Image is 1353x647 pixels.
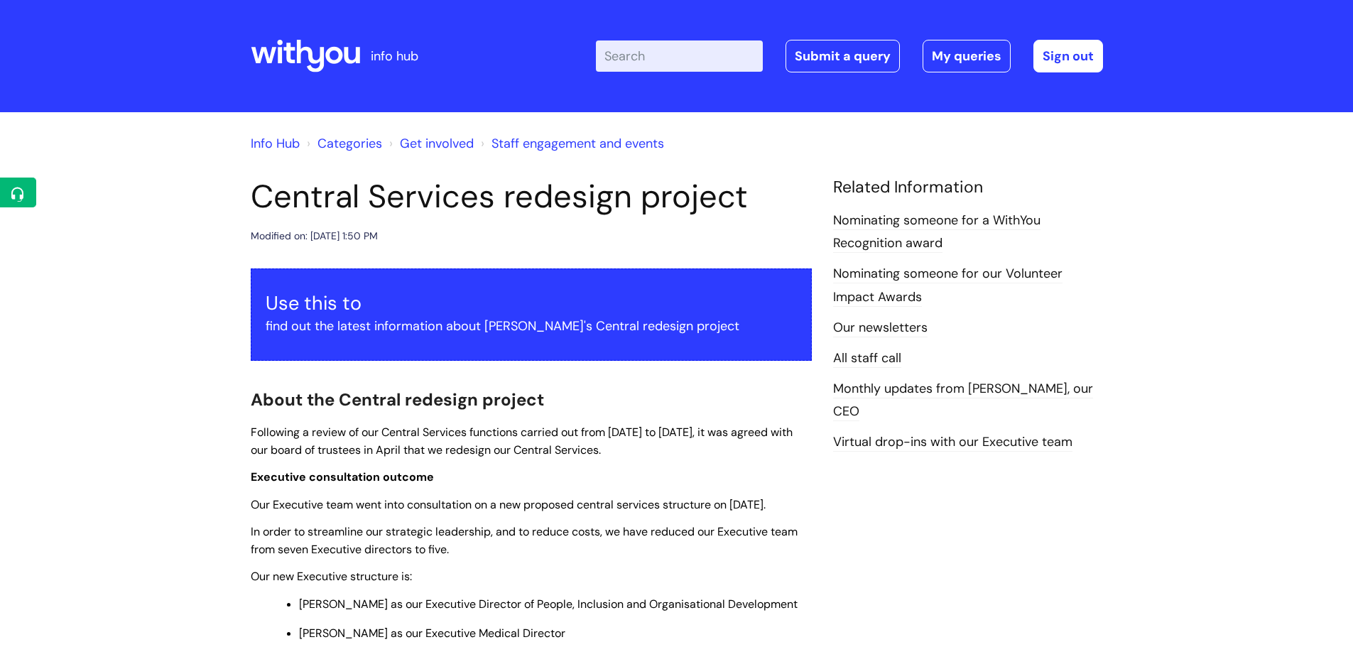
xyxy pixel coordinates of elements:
li: Staff engagement and events [477,132,664,155]
span: Following a review of our Central Services functions carried out from [DATE] to [DATE], it was ag... [251,425,793,457]
a: Virtual drop-ins with our Executive team [833,433,1072,452]
a: Nominating someone for a WithYou Recognition award [833,212,1040,253]
span: Our Executive team went into consultation on a new proposed central services structure on [DATE]. [251,497,766,512]
h1: Central Services redesign project [251,178,812,216]
a: Categories [317,135,382,152]
li: Solution home [303,132,382,155]
span: Executive consultation outcome [251,469,434,484]
a: Get involved [400,135,474,152]
h3: Use this to [266,292,797,315]
a: Info Hub [251,135,300,152]
a: Staff engagement and events [491,135,664,152]
li: Get involved [386,132,474,155]
a: Submit a query [786,40,900,72]
a: Sign out [1033,40,1103,72]
h4: Related Information [833,178,1103,197]
p: find out the latest information about [PERSON_NAME]'s Central redesign project [266,315,797,337]
span: Our new Executive structure is: [251,569,412,584]
span: In order to streamline our strategic leadership, and to reduce costs, we have reduced our Executi... [251,524,798,557]
div: Modified on: [DATE] 1:50 PM [251,227,378,245]
a: Our newsletters [833,319,928,337]
span: About the Central redesign project [251,388,544,411]
a: Monthly updates from [PERSON_NAME], our CEO [833,380,1093,421]
div: | - [596,40,1103,72]
a: Nominating someone for our Volunteer Impact Awards [833,265,1063,306]
p: info hub [371,45,418,67]
input: Search [596,40,763,72]
a: All staff call [833,349,901,368]
a: My queries [923,40,1011,72]
span: [PERSON_NAME] as our Executive Medical Director [299,626,565,641]
span: [PERSON_NAME] as our Executive Director of People, Inclusion and Organisational Development [299,597,798,611]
